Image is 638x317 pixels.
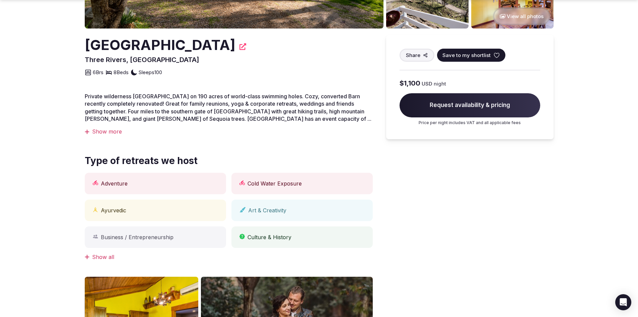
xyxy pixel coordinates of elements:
div: Open Intercom Messenger [615,294,631,310]
span: Share [406,52,420,59]
button: Share [400,49,434,62]
p: Price per night includes VAT and all applicable fees [400,120,540,126]
button: View all photos [493,7,550,25]
span: Three Rivers, [GEOGRAPHIC_DATA] [85,56,199,64]
div: Show all [85,253,373,261]
span: 6 Brs [93,69,103,76]
button: Save to my shortlist [437,49,505,62]
span: Sleeps 100 [139,69,162,76]
span: USD [422,80,432,87]
div: Show more [85,128,373,135]
span: Private wilderness [GEOGRAPHIC_DATA] on 190 acres of world-class swimming holes. Cozy, converted ... [85,93,371,122]
span: Request availability & pricing [400,93,540,117]
span: 8 Beds [114,69,129,76]
span: night [434,80,446,87]
span: Type of retreats we host [85,154,198,167]
h2: [GEOGRAPHIC_DATA] [85,35,235,55]
span: Save to my shortlist [442,52,491,59]
span: $1,100 [400,78,420,88]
